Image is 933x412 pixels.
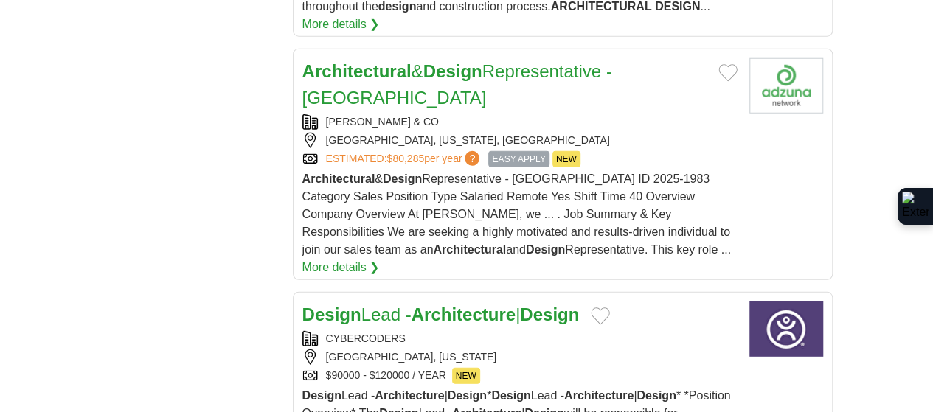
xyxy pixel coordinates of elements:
[326,151,483,167] a: ESTIMATED:$80,285per year?
[302,349,738,365] div: [GEOGRAPHIC_DATA], [US_STATE]
[564,389,634,402] strong: Architecture
[433,243,506,256] strong: Architectural
[386,153,424,164] span: $80,285
[302,368,738,384] div: $90000 - $120000 / YEAR
[302,114,738,130] div: [PERSON_NAME] & CO
[448,389,487,402] strong: Design
[302,389,341,402] strong: Design
[302,172,375,185] strong: Architectural
[302,172,731,256] span: & Representative - [GEOGRAPHIC_DATA] ID 2025-1983 Category Sales Position Type Salaried Remote Ye...
[452,368,480,384] span: NEW
[302,304,361,324] strong: Design
[902,192,929,221] img: Extension Icon
[302,259,380,276] a: More details ❯
[520,304,579,324] strong: Design
[302,61,412,81] strong: Architectural
[749,58,823,114] img: Company logo
[302,133,738,148] div: [GEOGRAPHIC_DATA], [US_STATE], [GEOGRAPHIC_DATA]
[552,151,580,167] span: NEW
[302,61,612,108] a: Architectural&DesignRepresentative - [GEOGRAPHIC_DATA]
[718,64,738,82] button: Add to favorite jobs
[302,15,380,33] a: More details ❯
[302,304,580,324] a: DesignLead -Architecture|Design
[749,301,823,357] img: CyberCoders logo
[383,172,422,185] strong: Design
[423,61,482,81] strong: Design
[326,332,406,344] a: CYBERCODERS
[637,389,676,402] strong: Design
[412,304,516,324] strong: Architecture
[465,151,479,166] span: ?
[526,243,565,256] strong: Design
[491,389,530,402] strong: Design
[375,389,444,402] strong: Architecture
[488,151,549,167] span: EASY APPLY
[591,307,610,325] button: Add to favorite jobs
